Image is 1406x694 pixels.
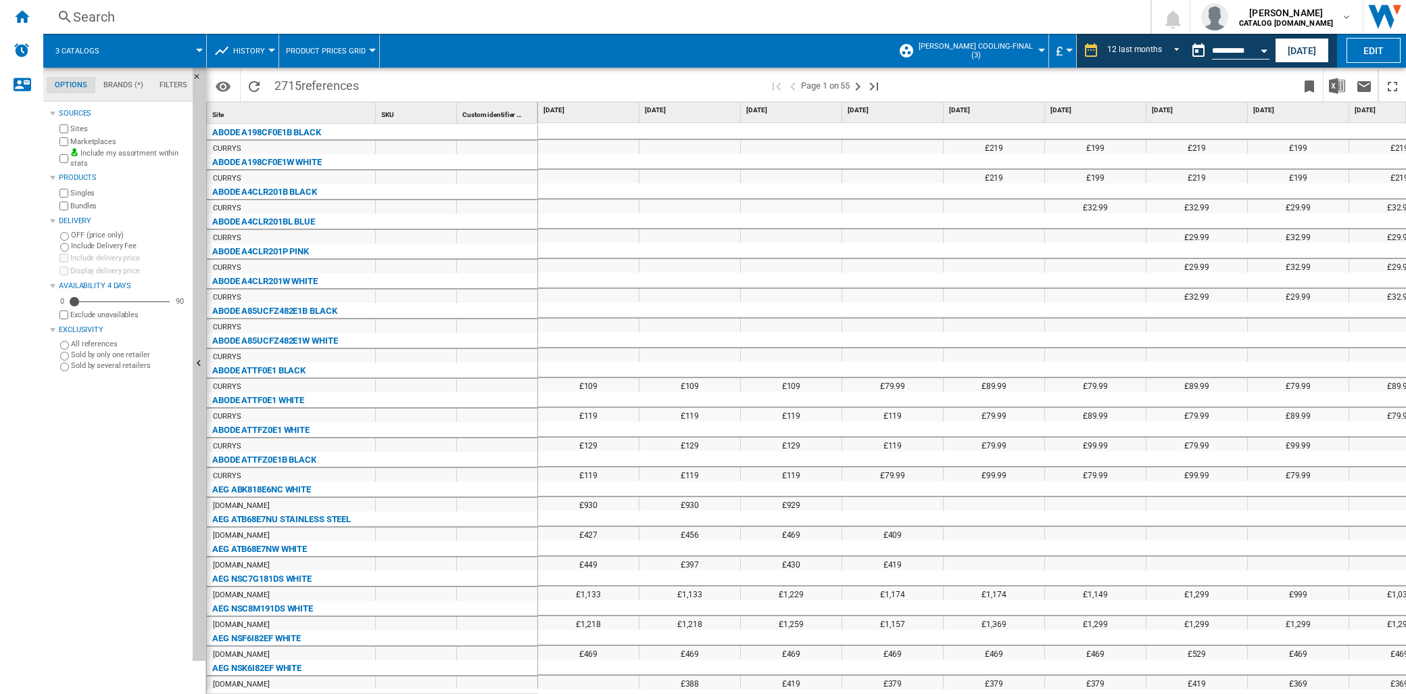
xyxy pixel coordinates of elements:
[60,232,69,241] input: OFF (price only)
[286,47,366,55] span: Product prices grid
[741,408,842,421] div: £119
[801,70,850,101] span: Page 1 on 55
[848,106,940,115] span: [DATE]
[538,408,639,421] div: £119
[1106,40,1185,62] md-select: REPORTS.WIZARD.STEPS.REPORT.STEPS.REPORT_OPTIONS.PERIOD: 12 last months
[172,296,187,306] div: 90
[59,172,187,183] div: Products
[741,438,842,451] div: £129
[460,102,537,123] div: Custom identifier Sort None
[213,261,241,275] div: CURRYS
[1185,37,1212,64] button: md-calendar
[944,616,1044,630] div: £1,369
[213,648,270,662] div: [DOMAIN_NAME]
[379,102,456,123] div: SKU Sort None
[842,676,943,689] div: £379
[286,34,372,68] div: Product prices grid
[746,106,839,115] span: [DATE]
[1248,200,1349,213] div: £29.99
[301,78,359,93] span: references
[1045,616,1146,630] div: £1,299
[212,273,318,290] div: ABODE A4CLR201W WHITE
[213,588,270,602] div: [DOMAIN_NAME]
[944,438,1044,451] div: £79.99
[59,202,68,210] input: Bundles
[193,68,206,661] button: Hide
[1351,70,1378,101] button: Send this report by email
[866,70,882,101] button: Last page
[1045,170,1146,183] div: £199
[642,102,740,119] div: [DATE]
[95,77,151,93] md-tab-item: Brands (*)
[213,291,241,304] div: CURRYS
[1107,45,1162,54] div: 12 last months
[538,467,639,481] div: £119
[1347,38,1401,63] button: Edit
[59,254,68,262] input: Include delivery price
[71,350,187,360] label: Sold by only one retailer
[639,586,740,600] div: £1,133
[898,34,1042,68] div: [PERSON_NAME] Cooling-Final (3)
[213,529,270,542] div: [DOMAIN_NAME]
[944,140,1044,154] div: £219
[1324,70,1351,101] button: Download in Excel
[213,231,241,245] div: CURRYS
[70,266,187,276] label: Display delivery price
[268,70,366,98] span: 2715
[842,438,943,451] div: £119
[842,646,943,660] div: £469
[1056,44,1063,58] span: £
[538,557,639,570] div: £449
[741,527,842,540] div: £469
[213,469,241,483] div: CURRYS
[151,77,195,93] md-tab-item: Filters
[1248,467,1349,481] div: £79.99
[212,452,316,468] div: ABODE ATTFZ0E1B BLACK
[1146,676,1247,689] div: £419
[1146,140,1247,154] div: £219
[379,102,456,123] div: Sort None
[59,325,187,336] div: Exclusivity
[55,34,113,68] button: 3 catalogs
[213,142,241,156] div: CURRYS
[213,172,241,185] div: CURRYS
[212,660,301,676] div: AEG NSK6I82EF WHITE
[212,571,312,587] div: AEG NSC7G181DS WHITE
[60,243,69,252] input: Include Delivery Fee
[212,541,307,557] div: AEG ATB68E7NW WHITE
[1248,586,1349,600] div: £999
[842,378,943,392] div: £79.99
[946,102,1044,119] div: [DATE]
[1146,646,1247,660] div: £529
[59,108,187,119] div: Sources
[1239,6,1333,20] span: [PERSON_NAME]
[1045,200,1146,213] div: £32.99
[842,586,943,600] div: £1,174
[1248,378,1349,392] div: £79.99
[741,646,842,660] div: £469
[213,618,270,632] div: [DOMAIN_NAME]
[1248,438,1349,451] div: £99.99
[70,124,187,134] label: Sites
[210,102,375,123] div: Site Sort None
[538,646,639,660] div: £469
[842,408,943,421] div: £119
[741,557,842,570] div: £430
[538,586,639,600] div: £1,133
[1146,438,1247,451] div: £79.99
[1239,19,1333,28] b: CATALOG [DOMAIN_NAME]
[744,102,842,119] div: [DATE]
[233,34,272,68] button: History
[1045,140,1146,154] div: £199
[73,7,1115,26] div: Search
[1253,106,1346,115] span: [DATE]
[212,601,313,617] div: AEG NSC8M191DS WHITE
[741,378,842,392] div: £109
[741,467,842,481] div: £119
[538,378,639,392] div: £109
[60,363,69,371] input: Sold by several retailers
[241,70,268,101] button: Reload
[47,77,95,93] md-tab-item: Options
[1248,170,1349,183] div: £199
[213,321,241,334] div: CURRYS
